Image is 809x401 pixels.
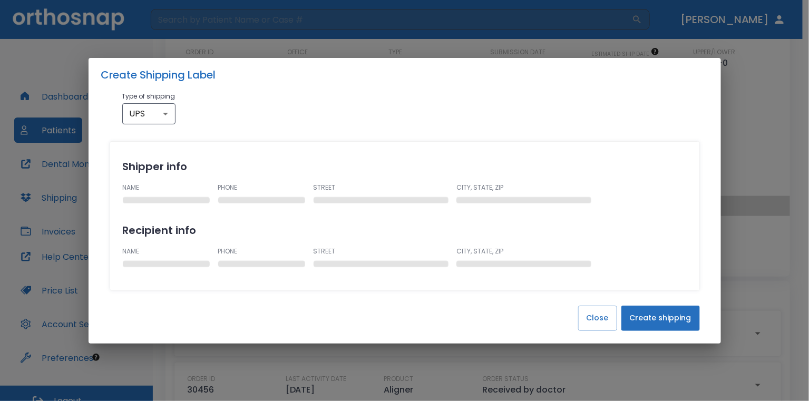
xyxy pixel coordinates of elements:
[123,159,687,174] h2: Shipper info
[122,103,176,124] div: UPS
[123,222,687,238] h2: Recipient info
[218,183,305,192] p: PHONE
[218,247,305,256] p: PHONE
[456,247,591,256] p: CITY, STATE, ZIP
[122,92,176,101] p: Type of shipping
[456,183,591,192] p: CITY, STATE, ZIP
[578,306,617,331] button: Close
[89,58,721,92] h2: Create Shipping Label
[123,247,210,256] p: NAME
[621,306,700,331] button: Create shipping
[314,247,449,256] p: STREET
[314,183,449,192] p: STREET
[123,183,210,192] p: NAME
